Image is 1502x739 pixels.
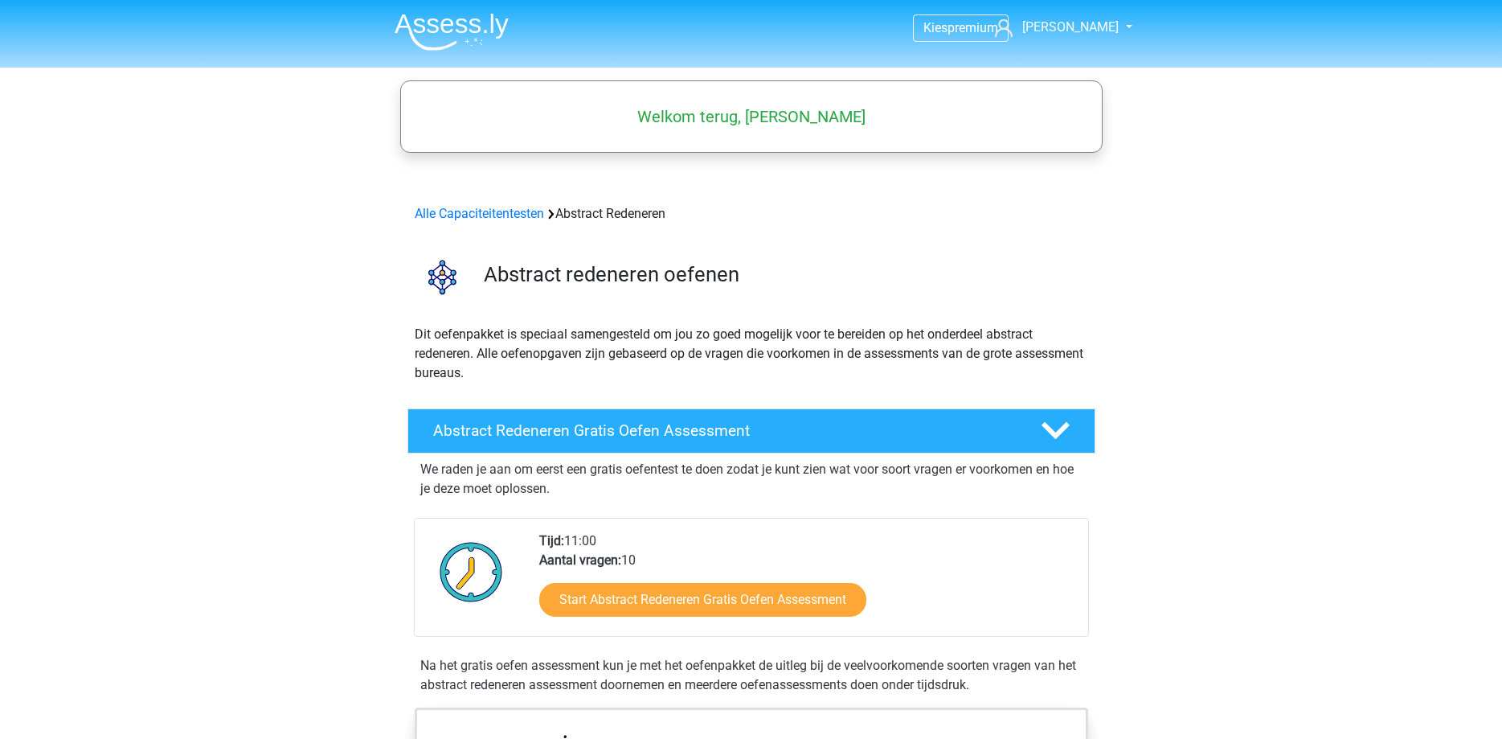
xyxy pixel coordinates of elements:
[414,656,1089,695] div: Na het gratis oefen assessment kun je met het oefenpakket de uitleg bij de veelvoorkomende soorte...
[408,243,477,311] img: abstract redeneren
[988,18,1120,37] a: [PERSON_NAME]
[431,532,512,612] img: Klok
[914,17,1008,39] a: Kiespremium
[395,13,509,51] img: Assessly
[923,20,947,35] span: Kies
[408,107,1095,126] h5: Welkom terug, [PERSON_NAME]
[527,532,1087,636] div: 11:00 10
[539,583,866,617] a: Start Abstract Redeneren Gratis Oefen Assessment
[433,421,1015,440] h4: Abstract Redeneren Gratis Oefen Assessment
[415,206,544,221] a: Alle Capaciteitentesten
[947,20,998,35] span: premium
[484,262,1083,287] h3: Abstract redeneren oefenen
[539,552,621,568] b: Aantal vragen:
[539,533,564,548] b: Tijd:
[1022,19,1119,35] span: [PERSON_NAME]
[420,460,1083,499] p: We raden je aan om eerst een gratis oefentest te doen zodat je kunt zien wat voor soort vragen er...
[415,325,1088,383] p: Dit oefenpakket is speciaal samengesteld om jou zo goed mogelijk voor te bereiden op het onderdee...
[401,409,1102,454] a: Abstract Redeneren Gratis Oefen Assessment
[408,204,1095,224] div: Abstract Redeneren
